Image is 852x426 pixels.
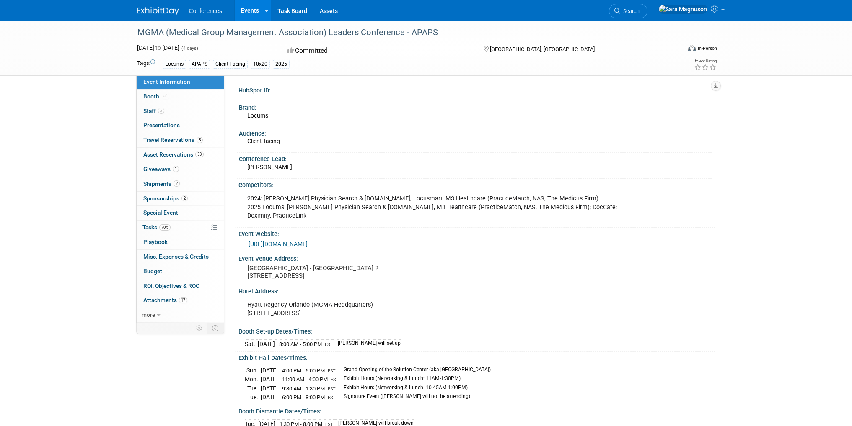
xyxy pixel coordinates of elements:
[238,179,715,189] div: Competitors:
[137,250,224,264] a: Misc. Expenses & Credits
[282,394,325,400] span: 6:00 PM - 8:00 PM
[143,108,164,114] span: Staff
[173,166,179,172] span: 1
[609,4,647,18] a: Search
[189,8,222,14] span: Conferences
[137,308,224,322] a: more
[135,25,668,40] div: MGMA (Medical Group Management Association) Leaders Conference - APAPS
[137,104,224,118] a: Staff5
[245,384,261,393] td: Tue.
[238,325,715,336] div: Booth Set-up Dates/Times:
[195,151,204,157] span: 33
[137,192,224,206] a: Sponsorships2
[143,180,180,187] span: Shipments
[142,224,171,231] span: Tasks
[247,112,268,119] span: Locums
[245,393,261,402] td: Tue.
[143,166,179,172] span: Giveaways
[273,60,290,69] div: 2025
[143,195,188,202] span: Sponsorships
[137,7,179,15] img: ExhibitDay
[143,268,162,275] span: Budget
[251,60,270,69] div: 10x20
[239,101,712,112] div: Brand:
[328,386,336,392] span: EST
[143,297,187,303] span: Attachments
[137,90,224,104] a: Booth
[159,224,171,231] span: 70%
[241,297,622,322] div: Hyatt Regency Orlando (MGMA Headquarters) [STREET_ADDRESS]
[245,339,258,348] td: Sat.
[137,235,224,249] a: Playbook
[137,133,224,147] a: Travel Reservations5
[248,264,428,280] pre: [GEOGRAPHIC_DATA] - [GEOGRAPHIC_DATA] 2 [STREET_ADDRESS]
[282,385,325,392] span: 9:30 AM - 1:30 PM
[239,153,712,163] div: Conference Lead:
[261,375,278,384] td: [DATE]
[207,323,224,334] td: Toggle Event Tabs
[249,241,308,247] a: [URL][DOMAIN_NAME]
[285,44,470,58] div: Committed
[154,44,162,51] span: to
[143,122,180,128] span: Presentations
[282,367,325,374] span: 4:00 PM - 6:00 PM
[245,366,261,375] td: Sun.
[163,94,167,98] i: Booth reservation complete
[328,395,336,400] span: EST
[279,341,322,347] span: 8:00 AM - 5:00 PM
[181,46,198,51] span: (4 days)
[238,252,715,263] div: Event Venue Address:
[181,195,188,201] span: 2
[247,138,280,144] span: Client-facing
[282,376,328,382] span: 11:00 AM - 4:00 PM
[137,44,179,51] span: [DATE] [DATE]
[158,108,164,114] span: 5
[620,8,640,14] span: Search
[339,384,491,393] td: Exhibit Hours (Networking & Lunch: 10:45AM-1:00PM)
[137,206,224,220] a: Special Event
[238,84,715,95] div: HubSpot ID:
[258,339,275,348] td: [DATE]
[137,75,224,89] a: Event Information
[197,137,203,143] span: 5
[137,148,224,162] a: Asset Reservations33
[333,339,401,348] td: [PERSON_NAME] will set up
[137,279,224,293] a: ROI, Objectives & ROO
[631,44,717,56] div: Event Format
[137,59,155,69] td: Tags
[490,46,595,52] span: [GEOGRAPHIC_DATA], [GEOGRAPHIC_DATA]
[339,366,491,375] td: Grand Opening of the Solution Center (aka [GEOGRAPHIC_DATA])
[142,311,155,318] span: more
[331,377,339,382] span: EST
[694,59,717,63] div: Event Rating
[143,93,169,100] span: Booth
[174,180,180,187] span: 2
[137,221,224,235] a: Tasks70%
[192,323,207,334] td: Personalize Event Tab Strip
[261,393,278,402] td: [DATE]
[339,375,491,384] td: Exhibit Hours (Networking & Lunch: 11AM-1:30PM)
[143,239,168,245] span: Playbook
[238,352,715,362] div: Exhibit Hall Dates/Times:
[239,127,712,138] div: Audience:
[189,60,210,69] div: APAPS
[143,151,204,158] span: Asset Reservations
[245,375,261,384] td: Mon.
[238,405,715,416] div: Booth Dismantle Dates/Times:
[179,297,187,303] span: 17
[325,342,333,347] span: EST
[213,60,248,69] div: Client-Facing
[143,78,190,85] span: Event Information
[339,393,491,402] td: Signature Event ([PERSON_NAME] will not be attending)
[137,264,224,279] a: Budget
[261,366,278,375] td: [DATE]
[247,164,292,170] span: [PERSON_NAME]
[658,5,707,14] img: Sara Magnuson
[328,368,336,374] span: EST
[688,45,696,51] img: Format-Inperson.png
[163,60,186,69] div: Locums
[137,293,224,308] a: Attachments17
[241,190,622,224] div: 2024: [PERSON_NAME] Physician Search & [DOMAIN_NAME], Locusmart, M3 Healthcare (PracticeMatch, NA...
[238,285,715,295] div: Hotel Address:
[261,384,278,393] td: [DATE]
